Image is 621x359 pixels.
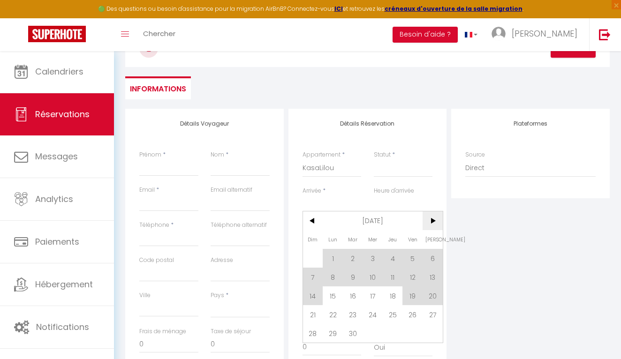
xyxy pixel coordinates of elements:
span: < [303,211,323,230]
a: créneaux d'ouverture de la salle migration [385,5,523,13]
span: 8 [323,268,343,286]
label: Téléphone [139,221,169,230]
img: ... [492,27,506,41]
span: 21 [303,305,323,324]
label: Code postal [139,256,174,265]
label: Ville [139,291,151,300]
span: 1 [323,249,343,268]
button: Besoin d'aide ? [393,27,458,43]
span: [PERSON_NAME] [423,230,443,249]
label: Frais de ménage [139,327,186,336]
span: 16 [343,286,363,305]
span: 15 [323,286,343,305]
span: 5 [402,249,423,268]
label: Nom [211,150,224,159]
label: Appartement [303,150,341,159]
span: 12 [402,268,423,286]
img: Super Booking [28,26,86,42]
span: 18 [383,286,403,305]
span: 26 [402,305,423,324]
span: Mar [343,230,363,249]
span: Dim [303,230,323,249]
span: 10 [363,268,383,286]
span: 30 [343,324,363,343]
label: Email alternatif [211,186,252,194]
span: 7 [303,268,323,286]
span: Mer [363,230,383,249]
label: Téléphone alternatif [211,221,267,230]
span: Messages [35,150,78,162]
span: 11 [383,268,403,286]
span: 2 [343,249,363,268]
label: Heure d'arrivée [374,187,414,195]
span: Ven [402,230,423,249]
span: 20 [423,286,443,305]
span: 6 [423,249,443,268]
span: 23 [343,305,363,324]
label: Taxe de séjour [211,327,251,336]
label: Email [139,186,155,194]
span: 28 [303,324,323,343]
span: 22 [323,305,343,324]
span: > [423,211,443,230]
img: logout [599,29,611,40]
span: Lun [323,230,343,249]
span: Paiements [35,236,79,247]
span: Analytics [35,193,73,205]
button: Ouvrir le widget de chat LiveChat [8,4,36,32]
span: 27 [423,305,443,324]
label: Arrivée [303,187,321,195]
span: Chercher [143,29,175,38]
span: 17 [363,286,383,305]
h4: Plateformes [465,120,596,127]
span: 13 [423,268,443,286]
span: Jeu [383,230,403,249]
span: 25 [383,305,403,324]
label: Pays [211,291,224,300]
h4: Détails Voyageur [139,120,270,127]
span: 3 [363,249,383,268]
span: 9 [343,268,363,286]
label: Source [465,150,485,159]
span: Notifications [36,321,89,333]
label: Adresse [211,256,233,265]
label: Prénom [139,150,161,159]
span: Calendriers [35,66,83,77]
a: ICI [334,5,343,13]
span: Réservations [35,108,90,120]
li: Informations [125,76,191,99]
a: ... [PERSON_NAME] [485,18,589,51]
span: [DATE] [323,211,423,230]
span: [PERSON_NAME] [512,28,577,39]
span: 19 [402,286,423,305]
span: 29 [323,324,343,343]
span: 24 [363,305,383,324]
span: 4 [383,249,403,268]
span: Hébergement [35,278,93,290]
span: 14 [303,286,323,305]
label: Statut [374,150,391,159]
h4: Détails Réservation [303,120,433,127]
a: Chercher [136,18,182,51]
